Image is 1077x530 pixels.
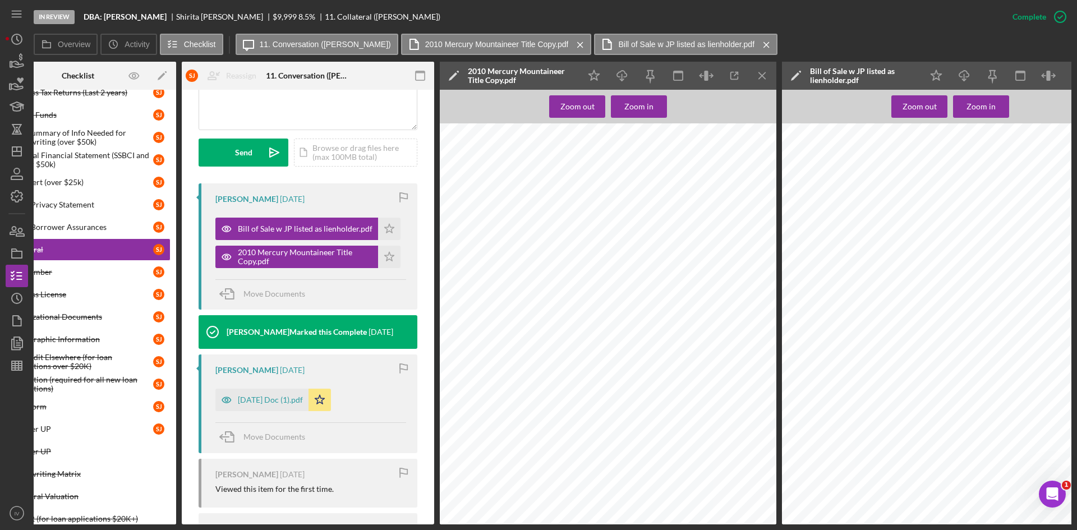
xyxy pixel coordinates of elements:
[153,222,164,233] div: S J
[153,87,164,98] div: S J
[953,95,1009,118] button: Zoom in
[8,110,153,119] div: Uses of Funds
[8,402,153,411] div: ACH Form
[84,12,167,21] b: DBA: [PERSON_NAME]
[260,40,391,49] label: 11. Conversation ([PERSON_NAME])
[594,34,777,55] button: Bill of Sale w JP listed as lienholder.pdf
[6,502,28,524] button: IV
[125,40,149,49] label: Activity
[8,178,153,187] div: SEDI Cert (over $25k)
[153,266,164,278] div: S J
[215,246,401,268] button: 2010 Mercury Mountaineer Title Copy.pdf
[160,34,223,55] button: Checklist
[280,470,305,479] time: 2025-04-03 21:36
[153,356,164,367] div: S J
[153,334,164,345] div: S J
[8,223,153,232] div: SSBCI Borrower Assurances
[34,10,75,24] div: In Review
[153,154,164,165] div: S J
[8,245,153,254] div: Collateral
[153,132,164,143] div: S J
[8,492,170,501] div: Collateral Valuation
[243,432,305,441] span: Move Documents
[8,312,153,321] div: Organizational Documents
[186,70,198,82] div: S J
[611,95,667,118] button: Zoom in
[280,195,305,204] time: 2025-06-10 16:50
[401,34,592,55] button: 2010 Mercury Mountaineer Title Copy.pdf
[199,139,288,167] button: Send
[215,470,278,479] div: [PERSON_NAME]
[618,40,754,49] label: Bill of Sale w JP listed as lienholder.pdf
[891,95,947,118] button: Zoom out
[8,353,153,371] div: No Credit Elsewhere (for loan applications over $20K)
[238,395,303,404] div: [DATE] Doc (1).pdf
[8,514,170,523] div: GDCSR (for loan applications $20K+)
[266,71,350,80] div: 11. Conversation ([PERSON_NAME])
[8,469,170,478] div: Underwriting Matrix
[153,423,164,435] div: S J
[215,280,316,308] button: Move Documents
[153,401,164,412] div: S J
[215,485,334,494] div: Viewed this item for the first time.
[298,12,315,21] div: 8.5 %
[903,95,937,118] div: Zoom out
[153,244,164,255] div: S J
[280,366,305,375] time: 2025-04-09 17:21
[8,88,153,97] div: Business Tax Returns (Last 2 years)
[8,128,153,146] div: Brief Summary of Info Needed for Underwriting (over $50k)
[235,139,252,167] div: Send
[8,375,153,393] div: Attestation (required for all new loan applications)
[8,425,153,434] div: Weather UP
[1012,6,1046,28] div: Complete
[153,379,164,390] div: S J
[215,218,401,240] button: Bill of Sale w JP listed as lienholder.pdf
[215,389,331,411] button: [DATE] Doc (1).pdf
[215,423,316,451] button: Move Documents
[243,289,305,298] span: Move Documents
[238,224,372,233] div: Bill of Sale w JP listed as lienholder.pdf
[215,366,278,375] div: [PERSON_NAME]
[62,71,94,80] div: Checklist
[966,95,996,118] div: Zoom in
[226,64,256,87] div: Reassign
[153,311,164,322] div: S J
[8,268,153,276] div: EIN Number
[215,195,278,204] div: [PERSON_NAME]
[549,95,605,118] button: Zoom out
[8,151,153,169] div: Personal Financial Statement (SSBCI and all over $50k)
[236,34,398,55] button: 11. Conversation ([PERSON_NAME])
[184,40,216,49] label: Checklist
[176,12,273,21] div: Shirita [PERSON_NAME]
[153,199,164,210] div: S J
[8,447,170,456] div: Weather UP
[238,248,372,266] div: 2010 Mercury Mountaineer Title Copy.pdf
[1001,6,1071,28] button: Complete
[227,328,367,337] div: [PERSON_NAME] Marked this Complete
[100,34,157,55] button: Activity
[468,67,574,85] div: 2010 Mercury Mountaineer Title Copy.pdf
[369,328,393,337] time: 2025-04-16 15:28
[325,12,440,21] div: 11. Collateral ([PERSON_NAME])
[58,40,90,49] label: Overview
[1039,481,1066,508] iframe: Intercom live chat
[425,40,569,49] label: 2010 Mercury Mountaineer Title Copy.pdf
[273,12,297,21] span: $9,999
[153,177,164,188] div: S J
[14,510,20,517] text: IV
[810,67,917,85] div: Bill of Sale w JP listed as lienholder.pdf
[180,64,268,87] button: SJReassign
[560,95,595,118] div: Zoom out
[624,95,653,118] div: Zoom in
[1062,481,1071,490] span: 1
[8,335,153,344] div: Demographic Information
[34,34,98,55] button: Overview
[153,289,164,300] div: S J
[153,109,164,121] div: S J
[8,200,153,209] div: SSBCI Privacy Statement
[8,290,153,299] div: Business License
